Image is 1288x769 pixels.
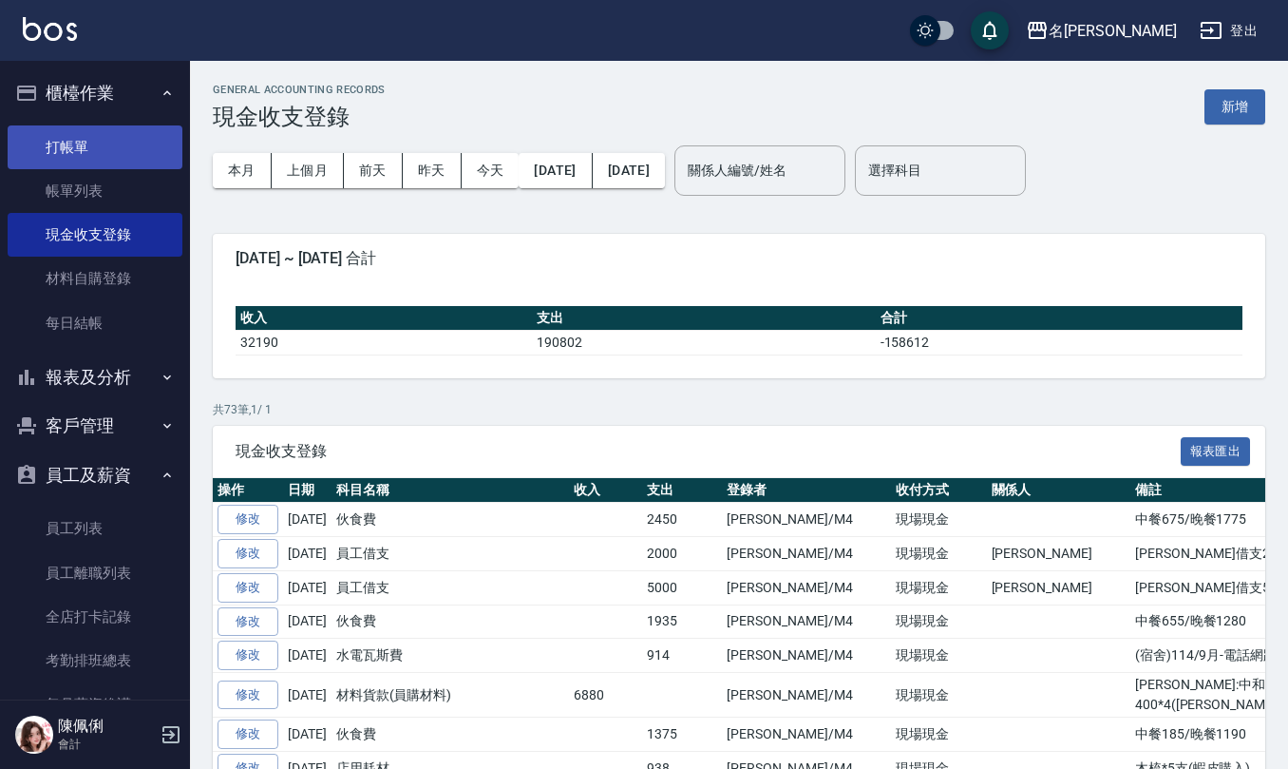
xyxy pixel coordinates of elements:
[569,673,642,718] td: 6880
[236,442,1181,461] span: 現金收支登錄
[722,570,890,605] td: [PERSON_NAME]/M4
[1204,89,1265,125] button: 新增
[8,213,182,257] a: 現金收支登錄
[331,639,569,673] td: 水電瓦斯費
[331,673,569,718] td: 材料貨款(員購材料)
[642,639,723,673] td: 914
[519,153,592,188] button: [DATE]
[722,605,890,639] td: [PERSON_NAME]/M4
[213,104,386,130] h3: 現金收支登錄
[331,503,569,537] td: 伙食費
[722,718,890,752] td: [PERSON_NAME]/M4
[58,736,155,753] p: 會計
[8,401,182,451] button: 客戶管理
[58,717,155,736] h5: 陳佩俐
[218,641,278,670] a: 修改
[642,478,723,503] th: 支出
[891,673,987,718] td: 現場現金
[891,570,987,605] td: 現場現金
[403,153,462,188] button: 昨天
[642,537,723,571] td: 2000
[891,478,987,503] th: 收付方式
[283,605,331,639] td: [DATE]
[722,503,890,537] td: [PERSON_NAME]/M4
[891,503,987,537] td: 現場現金
[891,605,987,639] td: 現場現金
[987,537,1130,571] td: [PERSON_NAME]
[8,169,182,213] a: 帳單列表
[1192,13,1265,48] button: 登出
[642,605,723,639] td: 1935
[593,153,665,188] button: [DATE]
[283,478,331,503] th: 日期
[1204,97,1265,115] a: 新增
[272,153,344,188] button: 上個月
[971,11,1009,49] button: save
[876,306,1242,331] th: 合計
[218,681,278,710] a: 修改
[331,570,569,605] td: 員工借支
[331,718,569,752] td: 伙食費
[8,682,182,726] a: 每月薪資維護
[331,605,569,639] td: 伙食費
[1018,11,1184,50] button: 名[PERSON_NAME]
[987,570,1130,605] td: [PERSON_NAME]
[722,673,890,718] td: [PERSON_NAME]/M4
[236,330,532,355] td: 32190
[8,507,182,550] a: 員工列表
[213,478,283,503] th: 操作
[8,353,182,402] button: 報表及分析
[891,718,987,752] td: 現場現金
[891,639,987,673] td: 現場現金
[283,570,331,605] td: [DATE]
[213,401,1265,418] p: 共 73 筆, 1 / 1
[722,639,890,673] td: [PERSON_NAME]/M4
[722,537,890,571] td: [PERSON_NAME]/M4
[344,153,403,188] button: 前天
[8,125,182,169] a: 打帳單
[8,68,182,118] button: 櫃檯作業
[987,478,1130,503] th: 關係人
[8,551,182,595] a: 員工離職列表
[642,503,723,537] td: 2450
[331,478,569,503] th: 科目名稱
[218,505,278,534] a: 修改
[236,249,1242,268] span: [DATE] ~ [DATE] 合計
[283,537,331,571] td: [DATE]
[569,478,642,503] th: 收入
[532,306,876,331] th: 支出
[218,539,278,568] a: 修改
[213,84,386,96] h2: GENERAL ACCOUNTING RECORDS
[8,257,182,300] a: 材料自購登錄
[23,17,77,41] img: Logo
[218,720,278,749] a: 修改
[8,451,182,500] button: 員工及薪資
[722,478,890,503] th: 登錄者
[8,595,182,639] a: 全店打卡記錄
[891,537,987,571] td: 現場現金
[876,330,1242,355] td: -158612
[8,639,182,682] a: 考勤排班總表
[462,153,520,188] button: 今天
[283,673,331,718] td: [DATE]
[642,718,723,752] td: 1375
[1049,19,1177,43] div: 名[PERSON_NAME]
[283,639,331,673] td: [DATE]
[331,537,569,571] td: 員工借支
[218,573,278,603] a: 修改
[213,153,272,188] button: 本月
[283,503,331,537] td: [DATE]
[283,718,331,752] td: [DATE]
[642,570,723,605] td: 5000
[15,716,53,754] img: Person
[218,607,278,637] a: 修改
[236,306,532,331] th: 收入
[1181,437,1251,467] button: 報表匯出
[532,330,876,355] td: 190802
[8,301,182,345] a: 每日結帳
[1181,441,1251,459] a: 報表匯出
